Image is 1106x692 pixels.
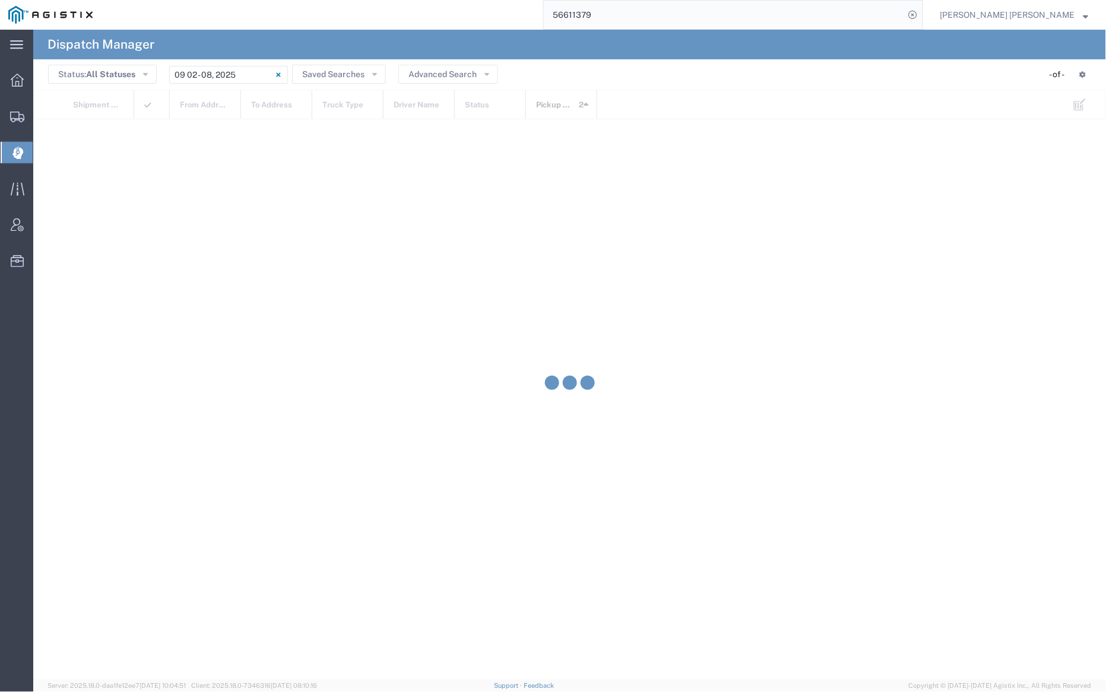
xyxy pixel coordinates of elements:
[292,65,386,84] button: Saved Searches
[909,681,1092,691] span: Copyright © [DATE]-[DATE] Agistix Inc., All Rights Reserved
[191,682,317,689] span: Client: 2025.18.0-7346316
[495,682,524,689] a: Support
[48,65,157,84] button: Status:All Statuses
[47,682,186,689] span: Server: 2025.18.0-daa1fe12ee7
[47,30,154,59] h4: Dispatch Manager
[524,682,554,689] a: Feedback
[940,8,1089,22] button: [PERSON_NAME] [PERSON_NAME]
[8,6,93,24] img: logo
[86,69,135,79] span: All Statuses
[1050,68,1070,81] div: - of -
[940,8,1075,21] span: Kayte Bray Dogali
[544,1,905,29] input: Search for shipment number, reference number
[140,682,186,689] span: [DATE] 10:04:51
[398,65,498,84] button: Advanced Search
[271,682,317,689] span: [DATE] 08:10:16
